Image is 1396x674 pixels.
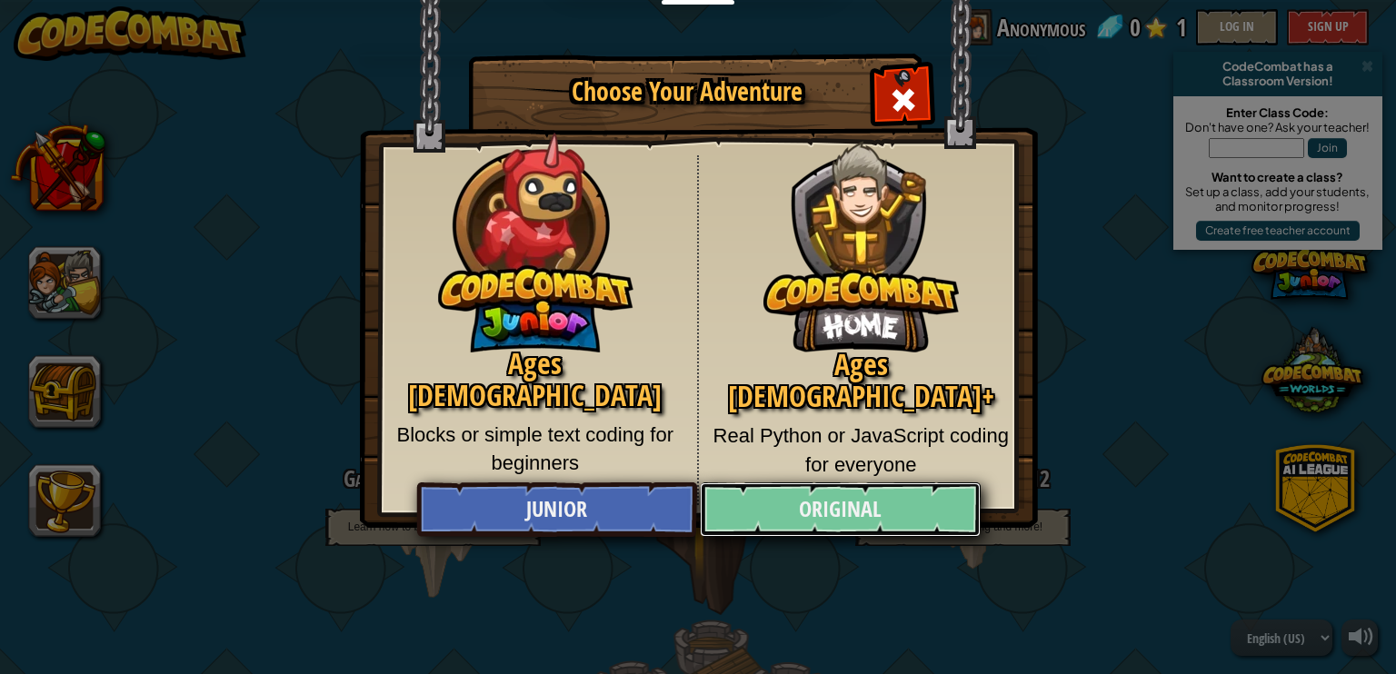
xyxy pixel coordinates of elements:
[438,121,633,352] img: CodeCombat Junior hero character
[387,348,683,411] h2: Ages [DEMOGRAPHIC_DATA]
[387,421,683,478] p: Blocks or simple text coding for beginners
[700,482,980,537] a: Original
[763,114,959,352] img: CodeCombat Original hero character
[501,78,873,106] h1: Choose Your Adventure
[713,349,1011,412] h2: Ages [DEMOGRAPHIC_DATA]+
[874,69,932,126] div: Close modal
[713,421,1011,479] p: Real Python or JavaScript coding for everyone
[416,482,696,537] a: Junior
